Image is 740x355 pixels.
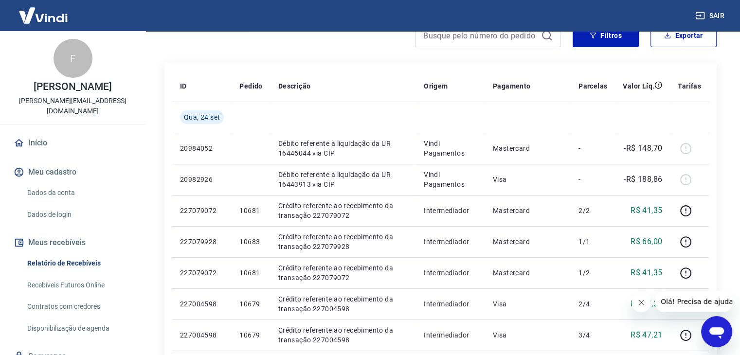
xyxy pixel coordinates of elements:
[578,330,607,340] p: 3/4
[180,237,224,247] p: 227079928
[578,143,607,153] p: -
[424,206,477,215] p: Intermediador
[493,175,563,184] p: Visa
[180,143,224,153] p: 20984052
[578,237,607,247] p: 1/1
[23,205,134,225] a: Dados de login
[578,175,607,184] p: -
[180,81,187,91] p: ID
[424,237,477,247] p: Intermediador
[180,330,224,340] p: 227004598
[693,7,728,25] button: Sair
[54,39,92,78] div: F
[278,263,408,283] p: Crédito referente ao recebimento da transação 227079072
[631,329,662,341] p: R$ 47,21
[624,174,662,185] p: -R$ 188,86
[578,299,607,309] p: 2/4
[424,330,477,340] p: Intermediador
[631,267,662,279] p: R$ 41,35
[493,268,563,278] p: Mastercard
[678,81,701,91] p: Tarifas
[184,112,220,122] span: Qua, 24 set
[424,170,477,189] p: Vindi Pagamentos
[701,316,732,347] iframe: Botão para abrir a janela de mensagens
[493,81,531,91] p: Pagamento
[23,275,134,295] a: Recebíveis Futuros Online
[23,319,134,338] a: Disponibilização de agenda
[578,206,607,215] p: 2/2
[180,268,224,278] p: 227079072
[278,81,311,91] p: Descrição
[624,142,662,154] p: -R$ 148,70
[239,81,262,91] p: Pedido
[239,268,262,278] p: 10681
[23,183,134,203] a: Dados da conta
[239,237,262,247] p: 10683
[239,299,262,309] p: 10679
[632,293,651,312] iframe: Fechar mensagem
[278,232,408,251] p: Crédito referente ao recebimento da transação 227079928
[12,0,75,30] img: Vindi
[650,24,717,47] button: Exportar
[424,299,477,309] p: Intermediador
[493,237,563,247] p: Mastercard
[578,268,607,278] p: 1/2
[180,299,224,309] p: 227004598
[493,143,563,153] p: Mastercard
[180,175,224,184] p: 20982926
[12,132,134,154] a: Início
[8,96,138,116] p: [PERSON_NAME][EMAIL_ADDRESS][DOMAIN_NAME]
[12,161,134,183] button: Meu cadastro
[631,298,662,310] p: R$ 47,21
[23,253,134,273] a: Relatório de Recebíveis
[493,206,563,215] p: Mastercard
[493,299,563,309] p: Visa
[493,330,563,340] p: Visa
[278,170,408,189] p: Débito referente à liquidação da UR 16443913 via CIP
[6,7,82,15] span: Olá! Precisa de ajuda?
[424,139,477,158] p: Vindi Pagamentos
[631,236,662,248] p: R$ 66,00
[239,330,262,340] p: 10679
[278,139,408,158] p: Débito referente à liquidação da UR 16445044 via CIP
[180,206,224,215] p: 227079072
[578,81,607,91] p: Parcelas
[239,206,262,215] p: 10681
[278,325,408,345] p: Crédito referente ao recebimento da transação 227004598
[655,291,732,312] iframe: Mensagem da empresa
[573,24,639,47] button: Filtros
[623,81,654,91] p: Valor Líq.
[23,297,134,317] a: Contratos com credores
[278,294,408,314] p: Crédito referente ao recebimento da transação 227004598
[424,81,448,91] p: Origem
[423,28,537,43] input: Busque pelo número do pedido
[34,82,111,92] p: [PERSON_NAME]
[631,205,662,216] p: R$ 41,35
[12,232,134,253] button: Meus recebíveis
[424,268,477,278] p: Intermediador
[278,201,408,220] p: Crédito referente ao recebimento da transação 227079072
